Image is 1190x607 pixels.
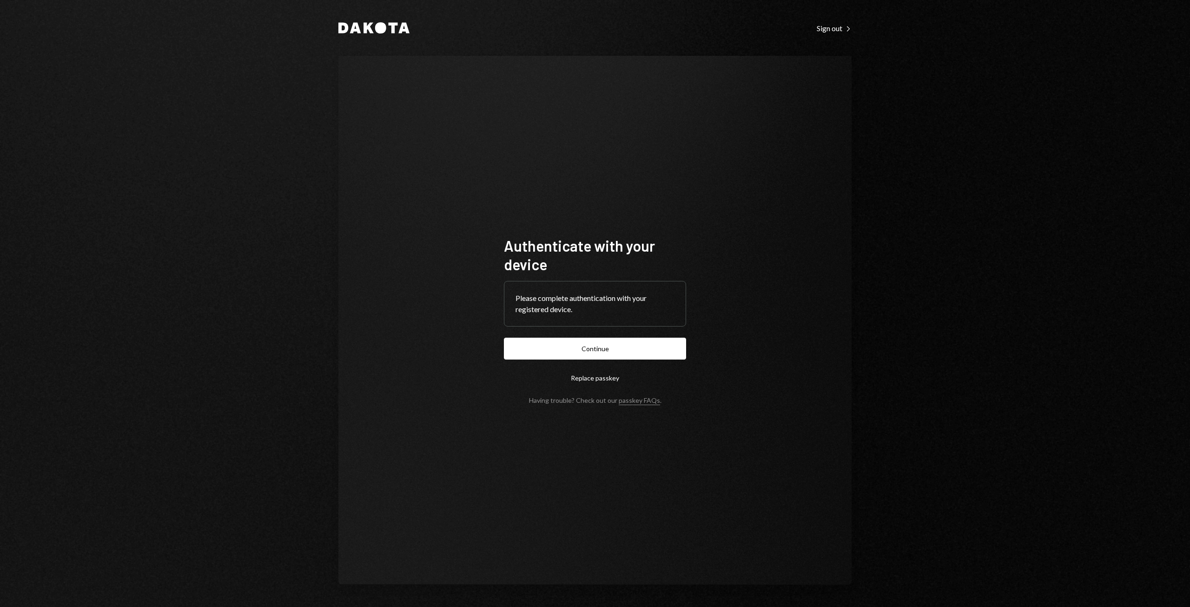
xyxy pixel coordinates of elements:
button: Replace passkey [504,367,686,389]
div: Sign out [817,24,852,33]
h1: Authenticate with your device [504,236,686,273]
div: Please complete authentication with your registered device. [516,293,674,315]
div: Having trouble? Check out our . [529,396,661,404]
a: Sign out [817,23,852,33]
button: Continue [504,338,686,360]
a: passkey FAQs [619,396,660,405]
